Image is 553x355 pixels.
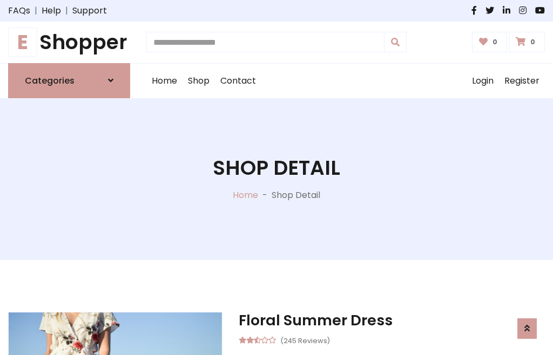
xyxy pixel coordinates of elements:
a: Home [233,189,258,201]
a: EShopper [8,30,130,54]
h1: Shop Detail [213,156,340,180]
a: Support [72,4,107,17]
span: 0 [490,37,500,47]
p: - [258,189,272,202]
h1: Shopper [8,30,130,54]
p: Shop Detail [272,189,320,202]
span: 0 [528,37,538,47]
a: Contact [215,64,261,98]
a: Help [42,4,61,17]
span: | [30,4,42,17]
a: Categories [8,63,130,98]
small: (245 Reviews) [280,333,330,346]
a: Home [146,64,183,98]
a: Register [499,64,545,98]
span: E [8,28,37,57]
a: 0 [472,32,507,52]
h3: Floral Summer Dress [239,312,545,329]
a: FAQs [8,4,30,17]
a: Login [467,64,499,98]
a: Shop [183,64,215,98]
a: 0 [509,32,545,52]
h6: Categories [25,76,75,86]
span: | [61,4,72,17]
